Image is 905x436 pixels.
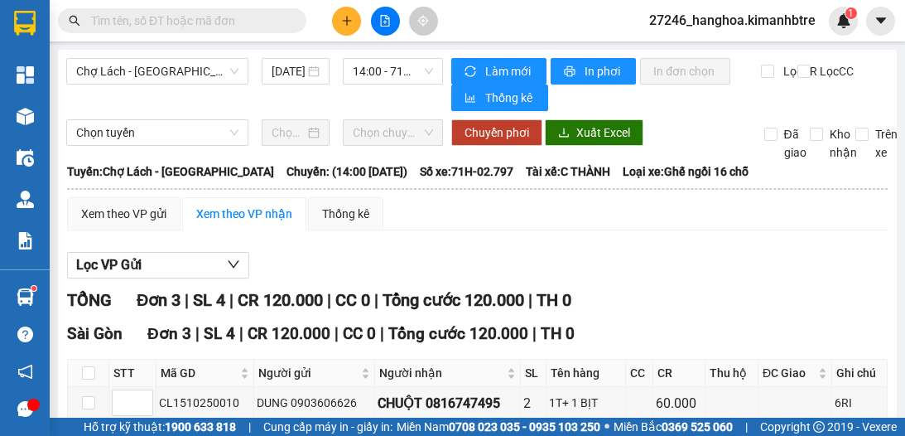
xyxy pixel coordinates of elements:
th: STT [109,360,156,387]
th: Thu hộ [705,360,758,387]
span: Kho nhận [823,125,864,162]
span: printer [564,65,578,79]
span: Lọc CC [813,62,856,80]
span: aim [417,15,429,27]
span: Sài Gòn [67,324,123,343]
input: 15/10/2025 [272,62,305,80]
span: CC 0 [335,290,370,310]
span: | [229,290,233,310]
span: | [380,324,384,343]
span: | [248,418,251,436]
span: Đã giao [777,125,813,162]
th: SL [521,360,546,387]
span: Đơn 3 [147,324,191,343]
button: printerIn phơi [551,58,636,85]
span: Người nhận [379,364,503,382]
span: | [327,290,331,310]
button: Chuyển phơi [451,119,542,146]
span: Đơn 3 [137,290,181,310]
span: SL 4 [204,324,235,343]
span: Chọn chuyến [353,120,433,145]
img: dashboard-icon [17,66,34,84]
button: plus [332,7,361,36]
th: CC [626,360,653,387]
sup: 1 [31,286,36,291]
span: 14:00 - 71H-02.797 [353,59,433,84]
div: CL1510250010 [159,394,251,412]
img: warehouse-icon [17,288,34,306]
div: DUNG 0903606626 [257,394,372,412]
span: question-circle [17,327,33,342]
span: | [335,324,339,343]
img: solution-icon [17,232,34,249]
span: | [374,290,378,310]
span: TH 0 [541,324,575,343]
span: Mã GD [161,364,237,382]
button: bar-chartThống kê [451,85,548,111]
button: syncLàm mới [451,58,546,85]
td: CL1510250010 [156,387,254,419]
span: search [69,15,80,27]
span: notification [17,364,33,380]
span: CR 120.000 [248,324,330,343]
span: down [227,258,240,271]
span: Người gửi [258,364,358,382]
div: 1T+ 1 BỊT [549,394,623,412]
span: Miền Bắc [614,418,733,436]
input: Tìm tên, số ĐT hoặc mã đơn [91,12,286,30]
span: | [532,324,537,343]
div: CHUỘT 0816747495 [378,393,517,414]
span: TỔNG [67,290,112,310]
div: Xem theo VP nhận [196,205,292,223]
button: In đơn chọn [640,58,730,85]
strong: 0708 023 035 - 0935 103 250 [449,420,600,434]
th: CR [653,360,706,387]
span: Thống kê [485,89,535,107]
th: Tên hàng [546,360,626,387]
span: Chợ Lách - Sài Gòn [76,59,238,84]
span: Tổng cước 120.000 [388,324,528,343]
button: aim [409,7,438,36]
img: warehouse-icon [17,108,34,125]
span: Miền Nam [397,418,600,436]
span: Làm mới [485,62,533,80]
span: plus [341,15,353,27]
span: Loại xe: Ghế ngồi 16 chỗ [623,162,749,181]
span: Tổng cước 120.000 [383,290,524,310]
span: TH 0 [537,290,571,310]
button: file-add [371,7,400,36]
span: | [528,290,532,310]
span: Hỗ trợ kỹ thuật: [84,418,236,436]
span: download [558,127,570,140]
img: warehouse-icon [17,191,34,208]
div: 60.000 [656,393,703,414]
span: | [185,290,189,310]
span: Chọn tuyến [76,120,238,145]
span: CC 0 [343,324,376,343]
span: | [745,418,748,436]
span: ĐC Giao [763,364,815,382]
button: caret-down [866,7,895,36]
button: downloadXuất Excel [545,119,643,146]
span: caret-down [874,13,888,28]
img: warehouse-icon [17,149,34,167]
span: | [195,324,200,343]
span: bar-chart [465,92,479,105]
span: ⚪️ [604,424,609,430]
span: CR 120.000 [238,290,323,310]
span: In phơi [585,62,623,80]
strong: 0369 525 060 [662,420,733,434]
strong: 1900 633 818 [165,420,236,434]
sup: 1 [845,7,857,19]
div: Xem theo VP gửi [81,205,166,223]
img: icon-new-feature [836,13,851,28]
span: copyright [813,421,825,433]
span: 1 [848,7,854,19]
span: file-add [379,15,391,27]
span: Chuyến: (14:00 [DATE]) [286,162,407,181]
div: 6RI [835,394,884,412]
span: Lọc CR [777,62,820,80]
span: Số xe: 71H-02.797 [420,162,513,181]
img: logo-vxr [14,11,36,36]
span: message [17,401,33,417]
